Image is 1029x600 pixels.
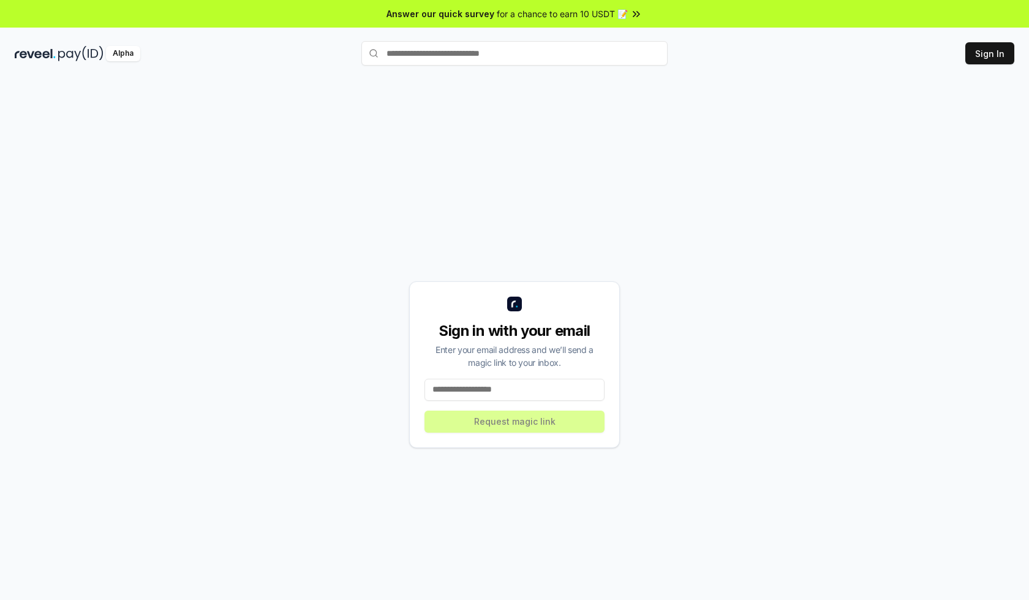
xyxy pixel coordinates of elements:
[106,46,140,61] div: Alpha
[15,46,56,61] img: reveel_dark
[965,42,1014,64] button: Sign In
[424,343,605,369] div: Enter your email address and we’ll send a magic link to your inbox.
[507,297,522,311] img: logo_small
[424,321,605,341] div: Sign in with your email
[386,7,494,20] span: Answer our quick survey
[58,46,104,61] img: pay_id
[497,7,628,20] span: for a chance to earn 10 USDT 📝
